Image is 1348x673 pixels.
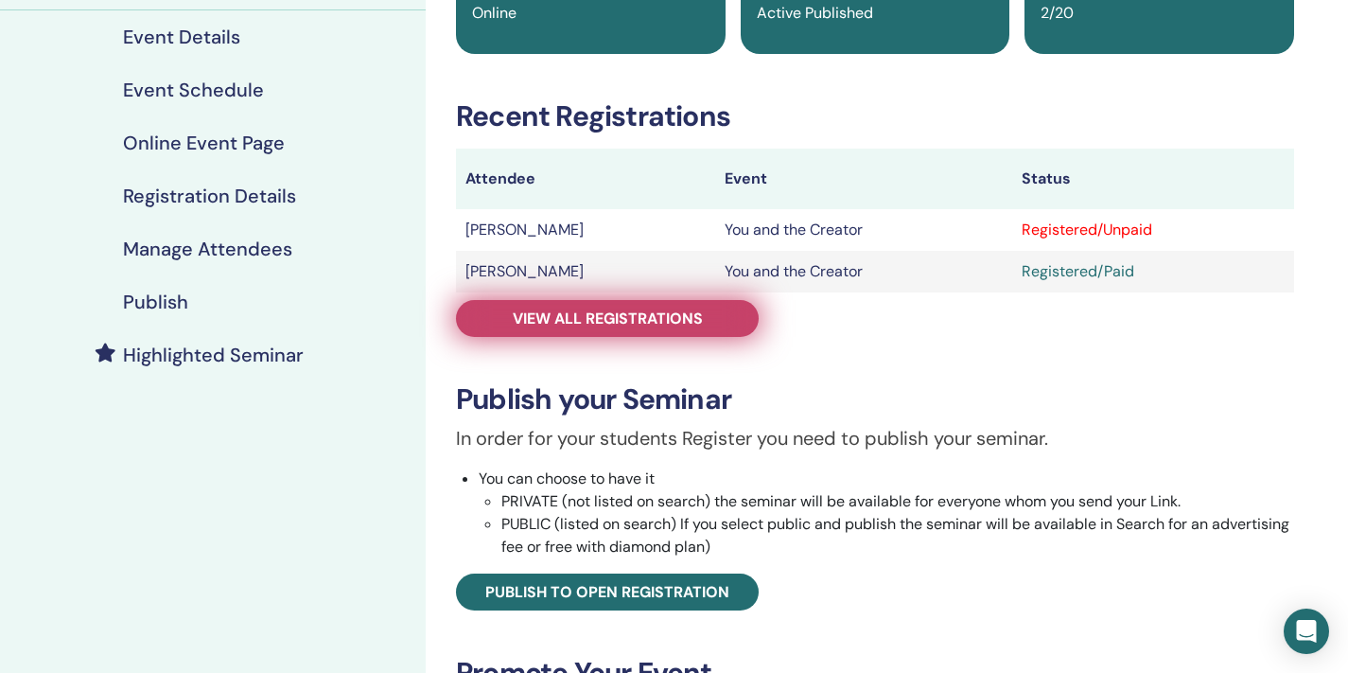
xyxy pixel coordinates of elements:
[456,251,715,292] td: [PERSON_NAME]
[472,3,516,23] span: Online
[123,291,188,313] h4: Publish
[757,3,873,23] span: Active Published
[123,185,296,207] h4: Registration Details
[501,490,1294,513] li: PRIVATE (not listed on search) the seminar will be available for everyone whom you send your Link.
[479,468,1294,558] li: You can choose to have it
[456,209,715,251] td: [PERSON_NAME]
[1022,260,1285,283] div: Registered/Paid
[1041,3,1074,23] span: 2/20
[123,79,264,101] h4: Event Schedule
[123,238,292,260] h4: Manage Attendees
[456,574,759,611] a: Publish to open registration
[123,26,240,48] h4: Event Details
[1022,219,1285,241] div: Registered/Unpaid
[715,149,1012,209] th: Event
[513,309,703,328] span: View all registrations
[456,149,715,209] th: Attendee
[456,424,1294,452] p: In order for your students Register you need to publish your seminar.
[715,251,1012,292] td: You and the Creator
[456,300,759,337] a: View all registrations
[715,209,1012,251] td: You and the Creator
[123,132,285,154] h4: Online Event Page
[485,582,729,602] span: Publish to open registration
[1284,609,1329,654] div: Open Intercom Messenger
[123,344,304,366] h4: Highlighted Seminar
[1012,149,1294,209] th: Status
[456,99,1294,133] h3: Recent Registrations
[456,382,1294,416] h3: Publish your Seminar
[501,513,1294,558] li: PUBLIC (listed on search) If you select public and publish the seminar will be available in Searc...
